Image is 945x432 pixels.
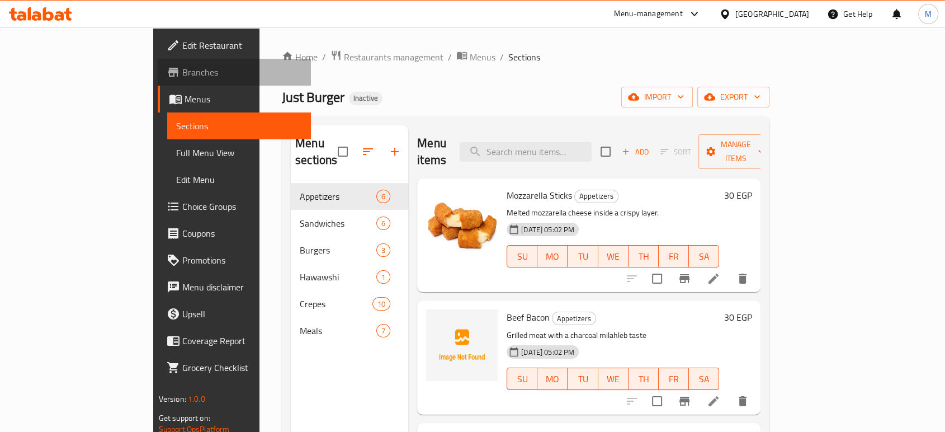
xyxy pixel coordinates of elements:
a: Menu disclaimer [158,274,311,300]
nav: Menu sections [291,179,408,349]
span: Upsell [182,307,302,321]
button: Branch-specific-item [671,265,698,292]
span: Edit Menu [176,173,302,186]
a: Restaurants management [330,50,443,64]
span: Appetizers [575,190,618,203]
span: M [925,8,932,20]
span: Just Burger [282,84,344,110]
button: MO [537,368,568,390]
h6: 30 EGP [724,309,752,325]
a: Full Menu View [167,139,311,166]
span: TU [572,248,593,265]
span: Inactive [349,93,382,103]
div: Inactive [349,92,382,105]
span: Promotions [182,253,302,267]
span: Select to update [645,389,669,413]
li: / [448,50,452,64]
span: Crepes [300,297,372,311]
a: Coverage Report [158,327,311,354]
button: FR [659,368,689,390]
img: Mozzarella Sticks [426,187,498,259]
a: Menus [158,86,311,112]
span: Menus [470,50,495,64]
h6: 30 EGP [724,187,752,203]
a: Edit Menu [167,166,311,193]
div: items [376,270,390,284]
span: Meals [300,324,376,337]
button: TH [629,245,659,267]
h2: Menu sections [295,135,338,168]
a: Edit Restaurant [158,32,311,59]
button: delete [729,388,756,415]
span: Beef Bacon [507,309,550,326]
span: [DATE] 05:02 PM [517,347,579,358]
span: Select to update [645,267,669,290]
span: Sort sections [355,138,381,165]
button: Add [617,143,653,161]
button: SU [507,245,537,267]
div: Appetizers [574,190,618,203]
a: Menus [456,50,495,64]
span: Select all sections [331,140,355,163]
div: items [376,190,390,203]
button: import [621,87,693,107]
span: Coverage Report [182,334,302,348]
button: TU [568,368,598,390]
span: TU [572,371,593,387]
div: items [376,217,390,230]
span: TH [633,371,654,387]
div: Hawawshi1 [291,264,408,290]
div: Menu-management [614,7,683,21]
span: Sections [176,119,302,133]
span: TH [633,248,654,265]
span: Burgers [300,243,376,257]
a: Edit menu item [707,272,720,285]
span: Hawawshi [300,270,376,284]
a: Grocery Checklist [158,354,311,381]
span: Sections [508,50,540,64]
button: export [697,87,769,107]
img: Beef Bacon [426,309,498,381]
span: FR [663,371,684,387]
span: Branches [182,65,302,79]
button: delete [729,265,756,292]
span: 6 [377,191,390,202]
span: 10 [373,299,390,309]
span: Grocery Checklist [182,361,302,374]
a: Promotions [158,247,311,274]
span: Menu disclaimer [182,280,302,294]
span: Version: [159,392,186,406]
button: FR [659,245,689,267]
button: WE [598,245,629,267]
h2: Menu items [417,135,446,168]
nav: breadcrumb [282,50,769,64]
span: WE [603,248,624,265]
p: Grilled meat with a charcoal milahleb taste [507,328,719,342]
span: Select section first [653,143,698,161]
a: Coupons [158,220,311,247]
button: TU [568,245,598,267]
div: Sandwiches6 [291,210,408,237]
span: Full Menu View [176,146,302,159]
span: Appetizers [300,190,376,203]
div: Appetizers [552,312,596,325]
button: Branch-specific-item [671,388,698,415]
div: Appetizers6 [291,183,408,210]
button: MO [537,245,568,267]
span: Add item [617,143,653,161]
p: Melted mozzarella cheese inside a crispy layer. [507,206,719,220]
span: Select section [594,140,617,163]
button: Manage items [698,134,773,169]
span: Sandwiches [300,217,376,230]
div: items [376,243,390,257]
span: Restaurants management [344,50,443,64]
span: Coupons [182,227,302,240]
span: SU [512,248,533,265]
button: SU [507,368,537,390]
span: Manage items [707,138,764,166]
a: Branches [158,59,311,86]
